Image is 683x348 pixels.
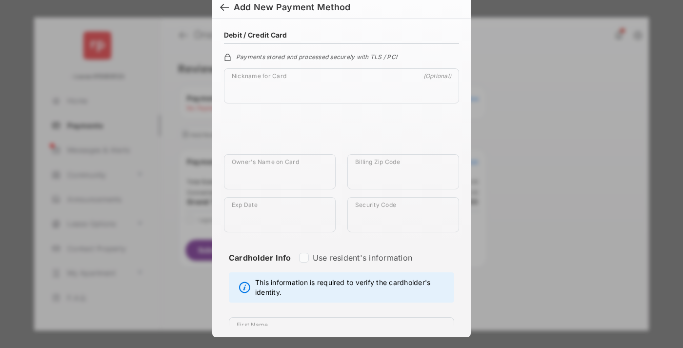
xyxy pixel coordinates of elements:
[224,52,459,61] div: Payments stored and processed securely with TLS / PCI
[313,253,412,263] label: Use resident's information
[229,253,291,280] strong: Cardholder Info
[224,111,459,154] iframe: Credit card field
[224,31,287,39] h4: Debit / Credit Card
[234,2,350,13] div: Add New Payment Method
[255,278,449,297] span: This information is required to verify the cardholder's identity.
